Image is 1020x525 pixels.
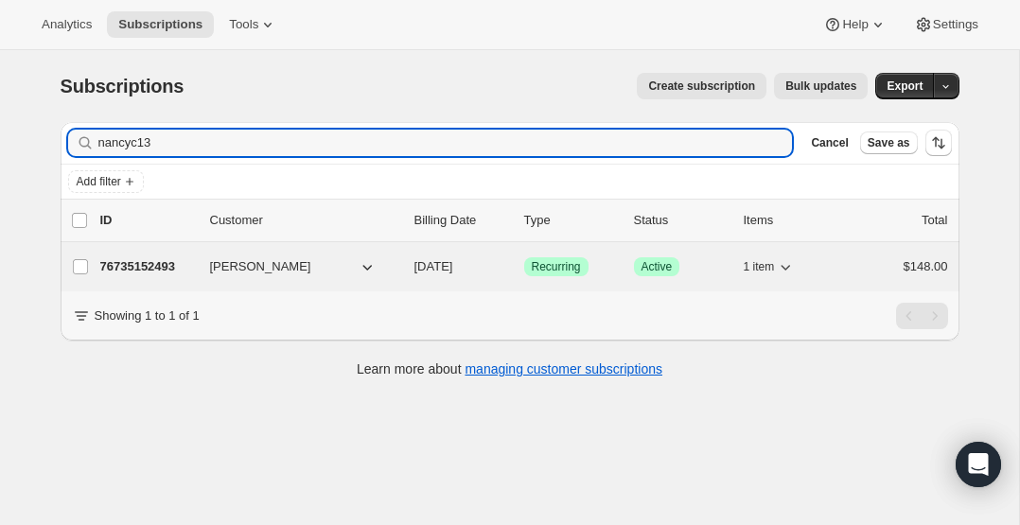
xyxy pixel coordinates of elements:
[68,170,144,193] button: Add filter
[812,11,898,38] button: Help
[357,359,662,378] p: Learn more about
[887,79,923,94] span: Export
[100,211,948,230] div: IDCustomerBilling DateTypeStatusItemsTotal
[811,135,848,150] span: Cancel
[77,174,121,189] span: Add filter
[956,442,1001,487] div: Open Intercom Messenger
[642,259,673,274] span: Active
[842,17,868,32] span: Help
[875,73,934,99] button: Export
[744,259,775,274] span: 1 item
[933,17,978,32] span: Settings
[648,79,755,94] span: Create subscription
[634,211,729,230] p: Status
[860,131,918,154] button: Save as
[744,254,796,280] button: 1 item
[903,11,990,38] button: Settings
[199,252,388,282] button: [PERSON_NAME]
[414,211,509,230] p: Billing Date
[896,303,948,329] nav: Pagination
[868,135,910,150] span: Save as
[785,79,856,94] span: Bulk updates
[210,257,311,276] span: [PERSON_NAME]
[922,211,947,230] p: Total
[100,211,195,230] p: ID
[218,11,289,38] button: Tools
[61,76,185,96] span: Subscriptions
[532,259,581,274] span: Recurring
[210,211,399,230] p: Customer
[42,17,92,32] span: Analytics
[118,17,202,32] span: Subscriptions
[637,73,766,99] button: Create subscription
[30,11,103,38] button: Analytics
[803,131,855,154] button: Cancel
[925,130,952,156] button: Sort the results
[465,361,662,376] a: managing customer subscriptions
[524,211,619,230] div: Type
[229,17,258,32] span: Tools
[774,73,868,99] button: Bulk updates
[100,254,948,280] div: 76735152493[PERSON_NAME][DATE]SuccessRecurringSuccessActive1 item$148.00
[95,306,200,325] p: Showing 1 to 1 of 1
[744,211,838,230] div: Items
[107,11,214,38] button: Subscriptions
[414,259,453,273] span: [DATE]
[100,257,195,276] p: 76735152493
[904,259,948,273] span: $148.00
[98,130,793,156] input: Filter subscribers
